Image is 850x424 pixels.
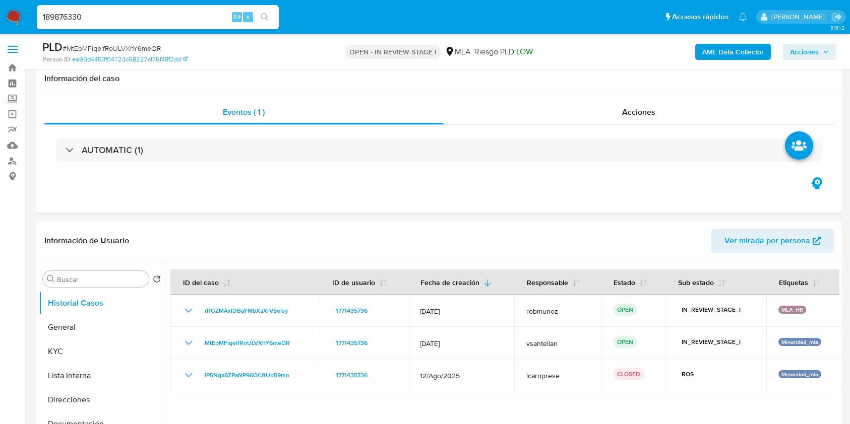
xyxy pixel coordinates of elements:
[153,275,161,286] button: Volver al orden por defecto
[474,46,533,57] span: Riesgo PLD:
[702,44,764,60] b: AML Data Collector
[247,12,250,22] span: s
[72,55,188,64] a: ea90d4453f04723c58227cf75f48f2dd
[42,39,63,55] b: PLD
[695,44,771,60] button: AML Data Collector
[445,46,470,57] div: MLA
[82,145,143,156] h3: AUTOMATIC (1)
[42,55,70,64] b: Person ID
[39,339,165,364] button: KYC
[345,45,441,59] p: OPEN - IN REVIEW STAGE I
[783,44,836,60] button: Acciones
[739,13,747,21] a: Notificaciones
[39,291,165,315] button: Historial Casos
[57,275,145,284] input: Buscar
[724,229,810,253] span: Ver mirada por persona
[47,275,55,283] button: Buscar
[39,388,165,412] button: Direcciones
[233,12,241,22] span: Alt
[223,106,265,118] span: Eventos ( 1 )
[37,11,279,24] input: Buscar usuario o caso...
[39,315,165,339] button: General
[832,12,842,22] a: Salir
[622,106,655,118] span: Acciones
[711,229,834,253] button: Ver mirada por persona
[39,364,165,388] button: Lista Interna
[672,12,728,22] span: Accesos rápidos
[790,44,819,60] span: Acciones
[56,138,822,162] div: AUTOMATIC (1)
[771,12,828,22] p: valentina.santellan@mercadolibre.com
[63,43,161,53] span: # MtEpMFiqelfRoULVXhY6meOR
[44,236,129,246] h1: Información de Usuario
[44,74,834,84] h1: Información del caso
[254,10,275,24] button: search-icon
[516,46,533,57] span: LOW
